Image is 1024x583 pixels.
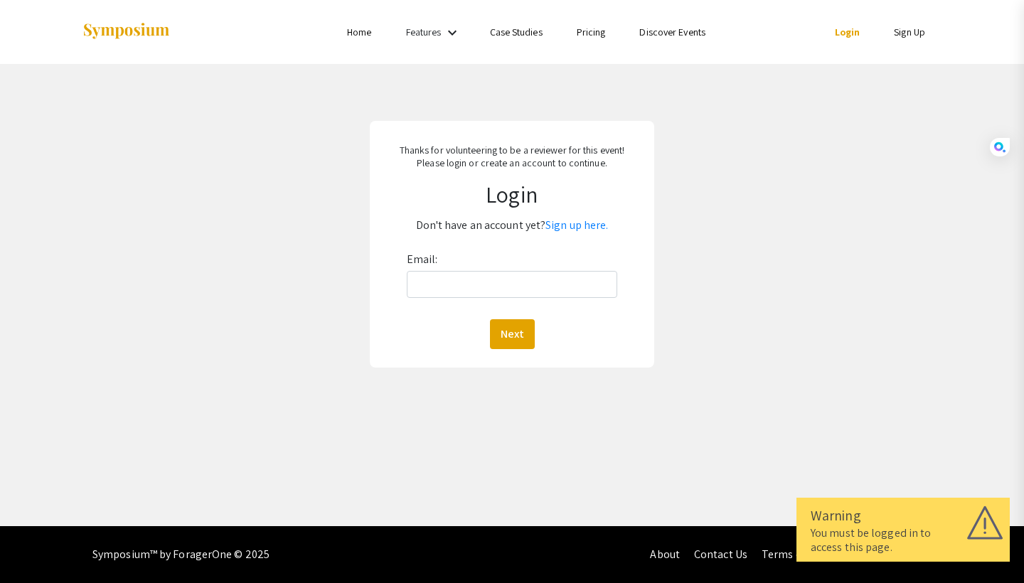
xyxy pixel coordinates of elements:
[639,26,705,38] a: Discover Events
[650,547,680,562] a: About
[835,26,860,38] a: Login
[380,156,644,169] p: Please login or create an account to continue.
[694,547,747,562] a: Contact Us
[811,505,996,526] div: Warning
[545,218,608,232] a: Sign up here.
[577,26,606,38] a: Pricing
[380,181,644,208] h1: Login
[380,144,644,156] p: Thanks for volunteering to be a reviewer for this event!
[347,26,371,38] a: Home
[444,24,461,41] mat-icon: Expand Features list
[380,214,644,237] p: Don't have an account yet?
[82,22,171,41] img: Symposium by ForagerOne
[490,26,543,38] a: Case Studies
[490,319,535,349] button: Next
[92,526,270,583] div: Symposium™ by ForagerOne © 2025
[762,547,843,562] a: Terms of Service
[406,26,442,38] a: Features
[894,26,925,38] a: Sign Up
[407,248,438,271] label: Email:
[811,526,996,555] div: You must be logged in to access this page.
